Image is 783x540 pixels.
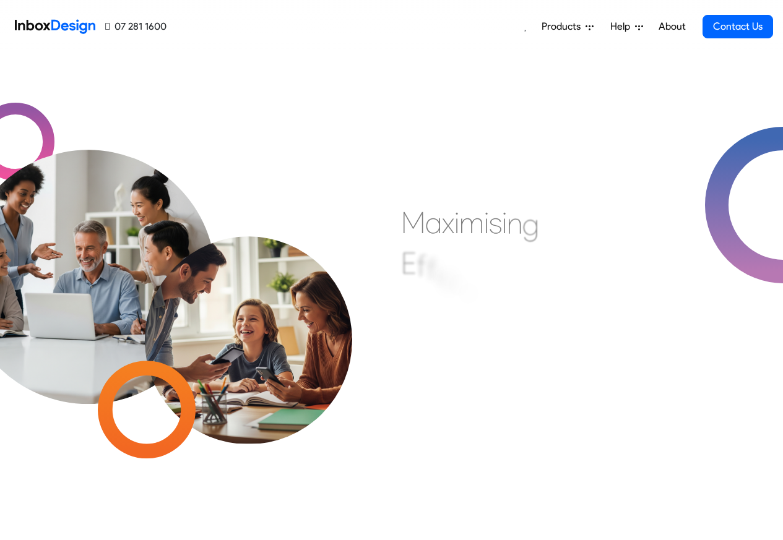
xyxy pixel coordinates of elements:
div: M [401,204,425,241]
div: E [401,245,417,282]
img: parents_with_child.png [119,185,378,444]
div: f [417,247,426,285]
div: i [484,204,489,241]
div: m [459,204,484,241]
span: Products [542,19,586,34]
div: e [461,272,477,309]
a: Help [605,14,648,39]
div: x [442,204,454,241]
div: n [507,205,522,242]
div: a [425,204,442,241]
div: s [489,204,502,241]
a: About [655,14,689,39]
div: Maximising Efficient & Engagement, Connecting Schools, Families, and Students. [401,204,701,390]
div: i [454,204,459,241]
a: Products [537,14,599,39]
div: f [426,251,436,288]
span: Help [610,19,635,34]
a: Contact Us [703,15,773,38]
div: g [522,205,539,242]
div: i [456,265,461,302]
div: i [436,255,441,292]
div: i [502,204,507,241]
div: c [441,260,456,297]
a: 07 281 1600 [105,19,167,34]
